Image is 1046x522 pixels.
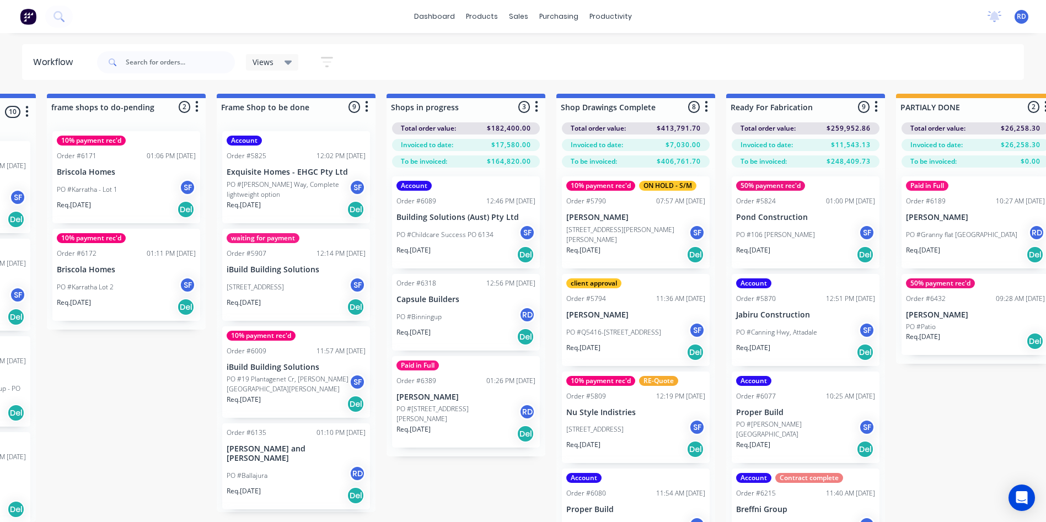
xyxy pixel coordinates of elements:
span: To be invoiced: [741,157,787,166]
div: Order #613501:10 PM [DATE][PERSON_NAME] and [PERSON_NAME]PO #BallajuraRDReq.[DATE]Del [222,423,370,509]
div: Order #6172 [57,249,96,259]
div: SF [179,179,196,196]
p: Proper Build [736,408,875,417]
p: [STREET_ADDRESS] [227,282,284,292]
span: Invoiced to date: [741,140,793,150]
div: Contract complete [775,473,843,483]
div: SF [349,277,366,293]
div: 12:14 PM [DATE] [317,249,366,259]
div: 12:02 PM [DATE] [317,151,366,161]
p: PO #Binningup [396,312,442,322]
div: Del [1026,332,1044,350]
div: 10:27 AM [DATE] [996,196,1045,206]
span: $11,543.13 [831,140,871,150]
div: SF [689,224,705,241]
p: Req. [DATE] [566,343,600,353]
p: Req. [DATE] [736,440,770,450]
p: Req. [DATE] [396,245,431,255]
div: Paid in Full [906,181,948,191]
div: Del [856,440,874,458]
div: Del [347,298,364,316]
div: Open Intercom Messenger [1009,485,1035,511]
div: SF [689,419,705,435]
p: [STREET_ADDRESS] [566,424,624,434]
div: 50% payment rec'd [736,181,805,191]
div: 10% payment rec'd [57,233,126,243]
div: Del [686,440,704,458]
input: Search for orders... [126,51,235,73]
p: PO #Karratha - Lot 1 [57,185,117,195]
div: Del [177,298,195,316]
p: Breffni Group [736,505,875,514]
div: 11:36 AM [DATE] [656,294,705,304]
p: PO #Childcare Success PO 6134 [396,230,494,240]
p: Briscola Homes [57,265,196,275]
div: SF [9,189,26,206]
p: Exquisite Homes - EHGC Pty Ltd [227,168,366,177]
div: 01:11 PM [DATE] [147,249,196,259]
div: 12:56 PM [DATE] [486,278,535,288]
div: Del [517,328,534,346]
div: 11:40 AM [DATE] [826,488,875,498]
div: SF [9,287,26,303]
div: 12:51 PM [DATE] [826,294,875,304]
div: Del [686,246,704,263]
div: SF [519,224,535,241]
div: sales [503,8,534,25]
img: Factory [20,8,36,25]
div: SF [349,179,366,196]
a: dashboard [409,8,460,25]
span: $26,258.30 [1001,123,1040,133]
span: Invoiced to date: [910,140,963,150]
div: RD [349,465,366,482]
p: Req. [DATE] [227,486,261,496]
div: Order #6189 [906,196,946,206]
p: Req. [DATE] [566,245,600,255]
p: PO #Ballajura [227,471,267,481]
p: PO #Canning Hwy, Attadale [736,327,817,337]
div: Del [517,425,534,443]
div: 11:57 AM [DATE] [317,346,366,356]
span: $259,952.86 [827,123,871,133]
p: [PERSON_NAME] [396,392,535,402]
p: Req. [DATE] [736,343,770,353]
div: 50% payment rec'd [906,278,975,288]
div: 10% payment rec'dON HOLD - S/MOrder #579007:57 AM [DATE][PERSON_NAME][STREET_ADDRESS][PERSON_NAME... [562,176,710,268]
div: Del [517,246,534,263]
span: To be invoiced: [910,157,957,166]
div: 07:57 AM [DATE] [656,196,705,206]
div: Account [227,136,262,146]
p: PO #[STREET_ADDRESS][PERSON_NAME] [396,404,519,424]
div: Del [7,211,25,228]
p: Jabiru Construction [736,310,875,320]
div: 10% payment rec'd [57,136,126,146]
span: $0.00 [1021,157,1040,166]
div: AccountOrder #587012:51 PM [DATE]Jabiru ConstructionPO #Canning Hwy, AttadaleSFReq.[DATE]Del [732,274,879,366]
div: AccountOrder #607710:25 AM [DATE]Proper BuildPO #[PERSON_NAME][GEOGRAPHIC_DATA]SFReq.[DATE]Del [732,372,879,464]
div: Order #6009 [227,346,266,356]
div: 10% payment rec'd [566,376,635,386]
div: Del [7,501,25,518]
p: Proper Build [566,505,705,514]
div: Order #6318 [396,278,436,288]
div: 10% payment rec'dRE-QuoteOrder #580912:19 PM [DATE]Nu Style Indistries[STREET_ADDRESS]SFReq.[DATE... [562,372,710,464]
div: Order #6077 [736,391,776,401]
p: PO #Patio [906,322,936,332]
span: RD [1017,12,1026,21]
p: Nu Style Indistries [566,408,705,417]
div: SF [349,374,366,390]
div: AccountOrder #608912:46 PM [DATE]Building Solutions (Aust) Pty LtdPO #Childcare Success PO 6134SF... [392,176,540,268]
div: 12:46 PM [DATE] [486,196,535,206]
span: Total order value: [741,123,796,133]
div: waiting for paymentOrder #590712:14 PM [DATE]iBuild Building Solutions[STREET_ADDRESS]SFReq.[DATE... [222,229,370,321]
div: SF [689,322,705,338]
div: Del [856,343,874,361]
div: 09:28 AM [DATE] [996,294,1045,304]
div: Order #5907 [227,249,266,259]
div: 10% payment rec'dOrder #617101:06 PM [DATE]Briscola HomesPO #Karratha - Lot 1SFReq.[DATE]Del [52,131,200,223]
p: PO #[PERSON_NAME][GEOGRAPHIC_DATA] [736,419,859,439]
div: Del [7,308,25,326]
div: SF [859,419,875,435]
div: Order #6215 [736,488,776,498]
p: Capsule Builders [396,295,535,304]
